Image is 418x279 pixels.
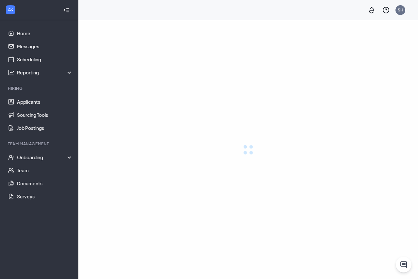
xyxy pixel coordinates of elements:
a: Home [17,27,73,40]
svg: Analysis [8,69,14,76]
a: Sourcing Tools [17,108,73,121]
div: Reporting [17,69,73,76]
svg: UserCheck [8,154,14,161]
div: Onboarding [17,154,73,161]
div: Hiring [8,85,72,91]
svg: ChatActive [400,261,408,269]
a: Applicants [17,95,73,108]
a: Team [17,164,73,177]
a: Scheduling [17,53,73,66]
a: Job Postings [17,121,73,134]
a: Documents [17,177,73,190]
div: Team Management [8,141,72,147]
button: ChatActive [396,257,411,272]
div: SH [398,7,403,13]
svg: WorkstreamLogo [7,7,14,13]
a: Messages [17,40,73,53]
svg: Notifications [368,6,376,14]
svg: Collapse [63,7,70,13]
a: Surveys [17,190,73,203]
svg: QuestionInfo [382,6,390,14]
